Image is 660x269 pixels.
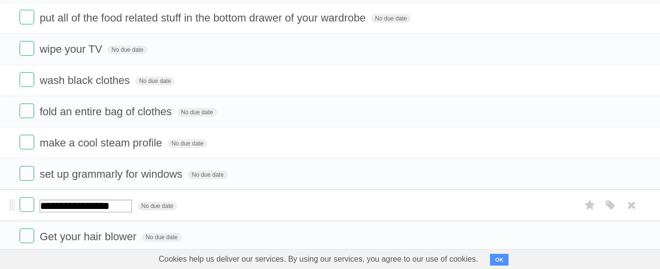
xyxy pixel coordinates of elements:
[40,43,105,55] span: wipe your TV
[490,254,509,266] button: OK
[40,74,132,86] span: wash black clothes
[177,108,217,117] span: No due date
[149,249,488,269] span: Cookies help us deliver our services. By using our services, you agree to our use of cookies.
[20,103,34,118] label: Done
[142,233,181,242] span: No due date
[40,168,185,180] span: set up grammarly for windows
[371,14,411,23] span: No due date
[107,45,147,54] span: No due date
[40,137,165,149] span: make a cool steam profile
[135,77,175,85] span: No due date
[137,202,177,210] span: No due date
[168,139,207,148] span: No due date
[20,10,34,24] label: Done
[581,197,599,213] label: Star task
[20,41,34,56] label: Done
[40,105,174,118] span: fold an entire bag of clothes
[20,197,34,212] label: Done
[40,12,368,24] span: put all of the food related stuff in the bottom drawer of your wardrobe
[20,135,34,149] label: Done
[20,166,34,181] label: Done
[20,228,34,243] label: Done
[20,72,34,87] label: Done
[40,230,139,243] span: Get your hair blower
[188,170,227,179] span: No due date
